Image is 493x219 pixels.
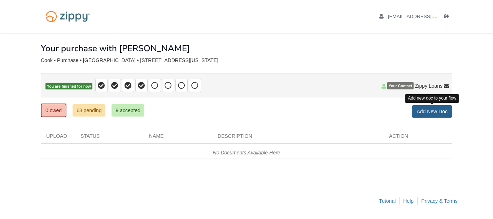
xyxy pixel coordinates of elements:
a: Tutorial [379,198,396,204]
a: 63 pending [73,104,105,117]
div: Name [144,132,212,143]
span: Zippy Loans [415,82,442,89]
img: Logo [41,7,95,26]
a: 0 owed [41,104,66,117]
h1: Your purchase with [PERSON_NAME] [41,44,190,53]
a: Add New Doc [412,105,452,118]
div: Status [75,132,144,143]
a: Privacy & Terms [421,198,458,204]
div: Upload [41,132,75,143]
span: christiemarie1979@yahoo.com [388,14,471,19]
div: Action [384,132,452,143]
span: Your Contact [387,82,414,89]
a: Help [403,198,414,204]
a: 9 accepted [112,104,144,117]
a: edit profile [379,14,471,21]
div: Add new doc to your flow [405,94,459,102]
div: Cook - Purchase • [GEOGRAPHIC_DATA] • [STREET_ADDRESS][US_STATE] [41,57,452,63]
em: No Documents Available Here [213,150,280,156]
span: You are finished for now [45,83,92,90]
div: Description [212,132,384,143]
a: Log out [444,14,452,21]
